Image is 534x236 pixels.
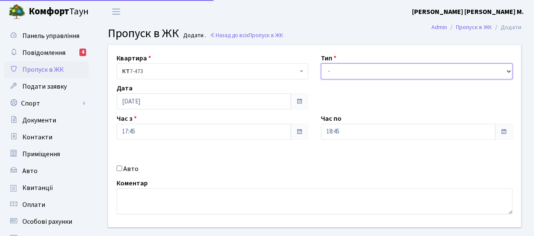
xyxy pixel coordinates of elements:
button: Переключити навігацію [106,5,127,19]
label: Авто [123,164,138,174]
span: Пропуск в ЖК [249,31,283,39]
a: Спорт [4,95,89,112]
a: [PERSON_NAME] [PERSON_NAME] М. [412,7,524,17]
span: Пропуск в ЖК [22,65,64,74]
label: Квартира [117,53,151,63]
a: Назад до всіхПропуск в ЖК [210,31,283,39]
span: Пропуск в ЖК [108,25,179,42]
span: <b>КТ</b>&nbsp;&nbsp;&nbsp;&nbsp;7-473 [122,67,298,76]
small: Додати . [182,32,206,39]
label: Тип [321,53,336,63]
span: Подати заявку [22,82,67,91]
a: Документи [4,112,89,129]
nav: breadcrumb [419,19,534,36]
span: Квитанції [22,183,53,193]
a: Подати заявку [4,78,89,95]
a: Панель управління [4,27,89,44]
a: Пропуск в ЖК [4,61,89,78]
span: Контакти [22,133,52,142]
a: Приміщення [4,146,89,163]
span: Приміщення [22,149,60,159]
a: Контакти [4,129,89,146]
label: Дата [117,83,133,93]
div: 4 [79,49,86,56]
img: logo.png [8,3,25,20]
a: Admin [431,23,447,32]
span: Повідомлення [22,48,65,57]
b: КТ [122,67,130,76]
b: Комфорт [29,5,69,18]
li: Додати [492,23,521,32]
span: <b>КТ</b>&nbsp;&nbsp;&nbsp;&nbsp;7-473 [117,63,308,79]
a: Особові рахунки [4,213,89,230]
b: [PERSON_NAME] [PERSON_NAME] М. [412,7,524,16]
label: Час по [321,114,342,124]
span: Документи [22,116,56,125]
a: Пропуск в ЖК [456,23,492,32]
span: Особові рахунки [22,217,72,226]
span: Панель управління [22,31,79,41]
span: Авто [22,166,38,176]
span: Таун [29,5,89,19]
a: Повідомлення4 [4,44,89,61]
a: Оплати [4,196,89,213]
a: Квитанції [4,179,89,196]
span: Оплати [22,200,45,209]
label: Коментар [117,178,148,188]
a: Авто [4,163,89,179]
label: Час з [117,114,137,124]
